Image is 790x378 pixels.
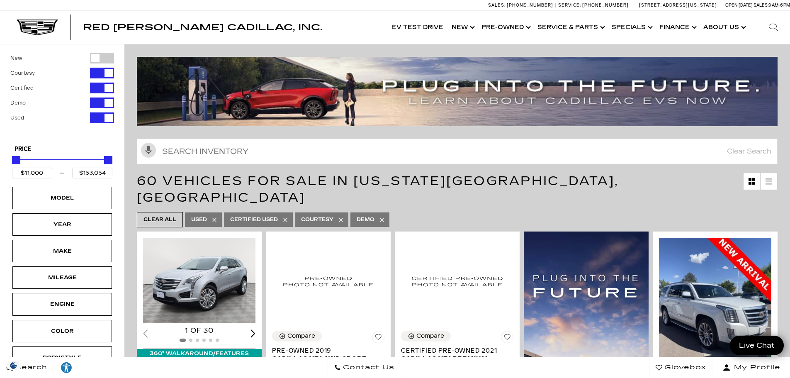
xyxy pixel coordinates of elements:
[447,11,477,44] a: New
[104,156,112,164] div: Maximum Price
[4,361,23,370] img: Opt-Out Icon
[54,357,79,378] a: Explore your accessibility options
[12,213,112,236] div: YearYear
[143,238,257,323] div: 1 / 2
[12,320,112,342] div: ColorColor
[12,168,52,178] input: Minimum
[10,84,34,92] label: Certified
[287,332,315,340] div: Compare
[416,332,444,340] div: Compare
[10,114,24,122] label: Used
[137,57,784,126] img: ev-blog-post-banners4
[582,2,629,8] span: [PHONE_NUMBER]
[725,2,753,8] span: Open [DATE]
[401,346,507,355] span: Certified Pre-Owned 2021
[401,331,451,341] button: Compare Vehicle
[41,327,83,336] div: Color
[15,146,110,153] h5: Price
[12,187,112,209] div: ModelModel
[730,336,784,355] a: Live Chat
[83,22,322,32] span: Red [PERSON_NAME] Cadillac, Inc.
[41,353,83,362] div: Bodystyle
[143,215,176,225] span: Clear All
[12,293,112,315] div: EngineEngine
[731,362,780,373] span: My Profile
[341,362,394,373] span: Contact Us
[10,69,35,77] label: Courtesy
[272,346,378,355] span: Pre-Owned 2019
[662,362,706,373] span: Glovebox
[357,215,374,225] span: Demo
[143,326,255,335] div: 1 of 30
[54,361,79,374] div: Explore your accessibility options
[272,238,384,324] img: 2019 Cadillac XT4 AWD Sport
[655,11,699,44] a: Finance
[10,99,26,107] label: Demo
[501,331,513,346] button: Save Vehicle
[608,11,655,44] a: Specials
[191,215,207,225] span: Used
[735,341,779,350] span: Live Chat
[768,2,790,8] span: 9 AM-6 PM
[388,11,447,44] a: EV Test Drive
[754,2,768,8] span: Sales:
[272,355,378,363] span: Cadillac XT4 AWD Sport
[12,266,112,289] div: MileageMileage
[301,215,333,225] span: Courtesy
[507,2,553,8] span: [PHONE_NUMBER]
[699,11,749,44] a: About Us
[41,273,83,282] div: Mileage
[10,54,22,62] label: New
[401,346,513,371] a: Certified Pre-Owned 2021Cadillac XT4 Premium Luxury
[12,156,20,164] div: Minimum Price
[555,3,631,7] a: Service: [PHONE_NUMBER]
[488,2,506,8] span: Sales:
[41,246,83,256] div: Make
[12,346,112,369] div: BodystyleBodystyle
[10,53,114,138] div: Filter by Vehicle Type
[137,139,778,164] input: Search Inventory
[41,193,83,202] div: Model
[143,238,257,323] img: 2018 Cadillac XT5 Premium Luxury AWD 1
[72,168,112,178] input: Maximum
[230,215,278,225] span: Certified Used
[401,238,513,324] img: 2021 Cadillac XT4 Premium Luxury
[272,331,322,341] button: Compare Vehicle
[4,361,23,370] section: Click to Open Cookie Consent Modal
[17,20,58,35] img: Cadillac Dark Logo with Cadillac White Text
[533,11,608,44] a: Service & Parts
[649,357,713,378] a: Glovebox
[250,329,255,337] div: Next slide
[272,346,384,363] a: Pre-Owned 2019Cadillac XT4 AWD Sport
[488,3,555,7] a: Sales: [PHONE_NUMBER]
[558,2,581,8] span: Service:
[639,2,717,8] a: [STREET_ADDRESS][US_STATE]
[401,355,507,371] span: Cadillac XT4 Premium Luxury
[137,173,619,205] span: 60 Vehicles for Sale in [US_STATE][GEOGRAPHIC_DATA], [GEOGRAPHIC_DATA]
[12,153,112,178] div: Price
[477,11,533,44] a: Pre-Owned
[713,357,790,378] button: Open user profile menu
[83,23,322,32] a: Red [PERSON_NAME] Cadillac, Inc.
[372,331,384,346] button: Save Vehicle
[141,143,156,158] svg: Click to toggle on voice search
[12,240,112,262] div: MakeMake
[41,300,83,309] div: Engine
[13,362,47,373] span: Search
[41,220,83,229] div: Year
[328,357,401,378] a: Contact Us
[137,349,262,358] div: 360° WalkAround/Features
